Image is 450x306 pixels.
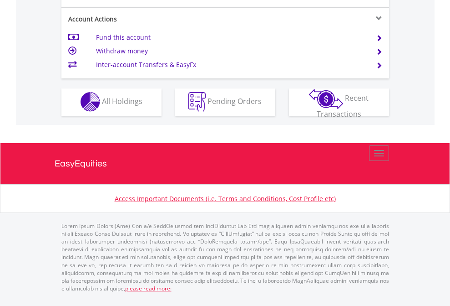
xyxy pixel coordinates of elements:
[207,96,262,106] span: Pending Orders
[309,89,343,109] img: transactions-zar-wht.png
[96,44,365,58] td: Withdraw money
[81,92,100,112] img: holdings-wht.png
[188,92,206,112] img: pending_instructions-wht.png
[175,88,275,116] button: Pending Orders
[61,88,162,116] button: All Holdings
[55,143,396,184] a: EasyEquities
[96,31,365,44] td: Fund this account
[61,15,225,24] div: Account Actions
[317,93,369,119] span: Recent Transactions
[115,194,336,203] a: Access Important Documents (i.e. Terms and Conditions, Cost Profile etc)
[96,58,365,72] td: Inter-account Transfers & EasyFx
[102,96,142,106] span: All Holdings
[289,88,389,116] button: Recent Transactions
[125,285,172,292] a: please read more:
[61,222,389,292] p: Lorem Ipsum Dolors (Ame) Con a/e SeddOeiusmod tem InciDiduntut Lab Etd mag aliquaen admin veniamq...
